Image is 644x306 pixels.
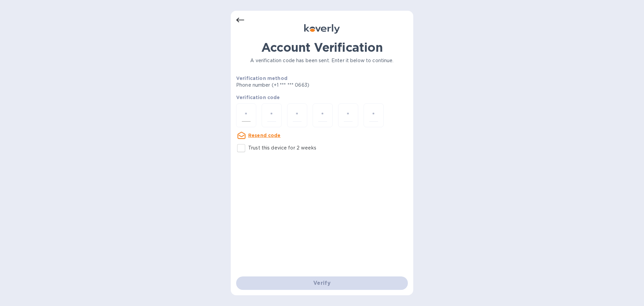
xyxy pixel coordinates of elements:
p: Trust this device for 2 weeks [248,144,316,151]
p: Verification code [236,94,408,101]
h1: Account Verification [236,40,408,54]
b: Verification method [236,76,287,81]
p: A verification code has been sent. Enter it below to continue. [236,57,408,64]
u: Resend code [248,133,281,138]
p: Phone number (+1 *** *** 0663) [236,82,361,89]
